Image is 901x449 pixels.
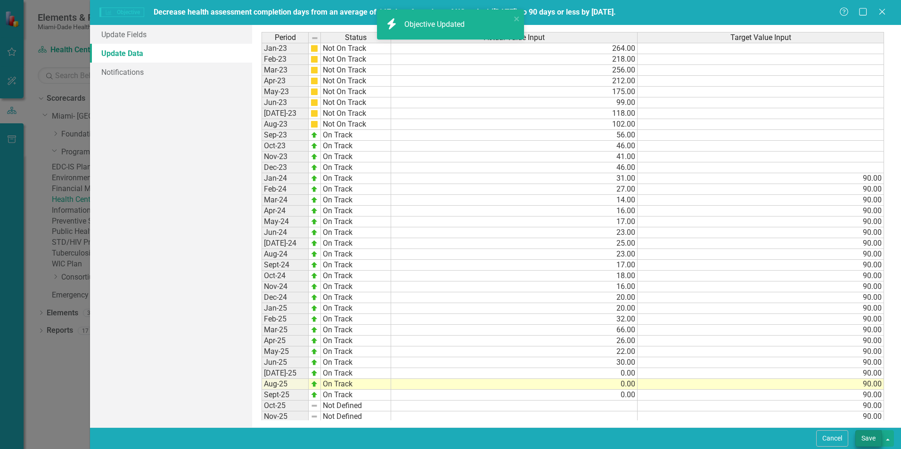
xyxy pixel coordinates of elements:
td: 90.00 [638,216,884,227]
td: Feb-23 [262,54,309,65]
img: cBAA0RP0Y6D5n+AAAAAElFTkSuQmCC [311,88,318,96]
img: zOikAAAAAElFTkSuQmCC [311,348,318,355]
img: cBAA0RP0Y6D5n+AAAAAElFTkSuQmCC [311,120,318,128]
td: [DATE]-23 [262,108,309,119]
td: 17.00 [391,260,638,271]
a: Notifications [90,63,252,81]
img: cBAA0RP0Y6D5n+AAAAAElFTkSuQmCC [311,99,318,106]
td: Feb-24 [262,184,309,195]
td: 20.00 [391,292,638,303]
img: zOikAAAAAElFTkSuQmCC [311,175,318,182]
td: 66.00 [391,325,638,336]
td: On Track [321,314,391,325]
td: 90.00 [638,173,884,184]
td: 46.00 [391,162,638,173]
img: zOikAAAAAElFTkSuQmCC [311,207,318,215]
td: Mar-25 [262,325,309,336]
td: Sept-24 [262,260,309,271]
td: On Track [321,271,391,281]
img: zOikAAAAAElFTkSuQmCC [311,164,318,171]
img: zOikAAAAAElFTkSuQmCC [311,305,318,312]
td: On Track [321,336,391,346]
img: zOikAAAAAElFTkSuQmCC [311,272,318,280]
td: Not On Track [321,65,391,76]
img: zOikAAAAAElFTkSuQmCC [311,359,318,366]
td: Mar-23 [262,65,309,76]
td: On Track [321,281,391,292]
div: Objective Updated [404,19,467,30]
td: Jan-24 [262,173,309,184]
img: zOikAAAAAElFTkSuQmCC [311,196,318,204]
img: zOikAAAAAElFTkSuQmCC [311,229,318,236]
td: 90.00 [638,184,884,195]
td: 17.00 [391,216,638,227]
a: Update Data [90,44,252,63]
td: On Track [321,152,391,162]
td: On Track [321,260,391,271]
td: 90.00 [638,260,884,271]
td: 46.00 [391,141,638,152]
img: zOikAAAAAElFTkSuQmCC [311,131,318,139]
td: 90.00 [638,271,884,281]
td: On Track [321,303,391,314]
td: 41.00 [391,152,638,162]
img: cBAA0RP0Y6D5n+AAAAAElFTkSuQmCC [311,110,318,117]
td: On Track [321,184,391,195]
td: 31.00 [391,173,638,184]
img: zOikAAAAAElFTkSuQmCC [311,369,318,377]
td: Apr-25 [262,336,309,346]
td: Aug-23 [262,119,309,130]
td: On Track [321,162,391,173]
td: On Track [321,292,391,303]
a: Update Fields [90,25,252,44]
td: Not Defined [321,401,391,411]
td: 218.00 [391,54,638,65]
td: On Track [321,346,391,357]
td: 90.00 [638,379,884,390]
td: Jan-25 [262,303,309,314]
td: On Track [321,379,391,390]
img: cBAA0RP0Y6D5n+AAAAAElFTkSuQmCC [311,77,318,85]
td: On Track [321,357,391,368]
td: 99.00 [391,97,638,108]
td: Aug-24 [262,249,309,260]
td: Not On Track [321,119,391,130]
td: On Track [321,227,391,238]
td: Not On Track [321,76,391,87]
img: zOikAAAAAElFTkSuQmCC [311,153,318,160]
td: On Track [321,216,391,227]
img: zOikAAAAAElFTkSuQmCC [311,185,318,193]
img: cBAA0RP0Y6D5n+AAAAAElFTkSuQmCC [311,66,318,74]
td: 90.00 [638,411,884,422]
td: 16.00 [391,281,638,292]
td: 90.00 [638,249,884,260]
img: zOikAAAAAElFTkSuQmCC [311,261,318,269]
img: 8DAGhfEEPCf229AAAAAElFTkSuQmCC [311,413,318,420]
td: On Track [321,173,391,184]
img: zOikAAAAAElFTkSuQmCC [311,250,318,258]
td: Not On Track [321,108,391,119]
img: zOikAAAAAElFTkSuQmCC [311,337,318,345]
button: Cancel [816,430,848,447]
td: 90.00 [638,390,884,401]
td: 0.00 [391,379,638,390]
td: 90.00 [638,401,884,411]
td: Not On Track [321,97,391,108]
td: On Track [321,249,391,260]
td: 90.00 [638,346,884,357]
img: zOikAAAAAElFTkSuQmCC [311,294,318,301]
td: 90.00 [638,281,884,292]
td: Not On Track [321,87,391,97]
td: 102.00 [391,119,638,130]
img: zOikAAAAAElFTkSuQmCC [311,142,318,150]
img: cBAA0RP0Y6D5n+AAAAAElFTkSuQmCC [311,45,318,52]
td: 90.00 [638,227,884,238]
td: Dec-24 [262,292,309,303]
td: Oct-24 [262,271,309,281]
td: Not On Track [321,43,391,54]
span: Target Value Input [730,33,791,42]
td: Oct-25 [262,401,309,411]
img: zOikAAAAAElFTkSuQmCC [311,326,318,334]
td: On Track [321,206,391,216]
td: 90.00 [638,325,884,336]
